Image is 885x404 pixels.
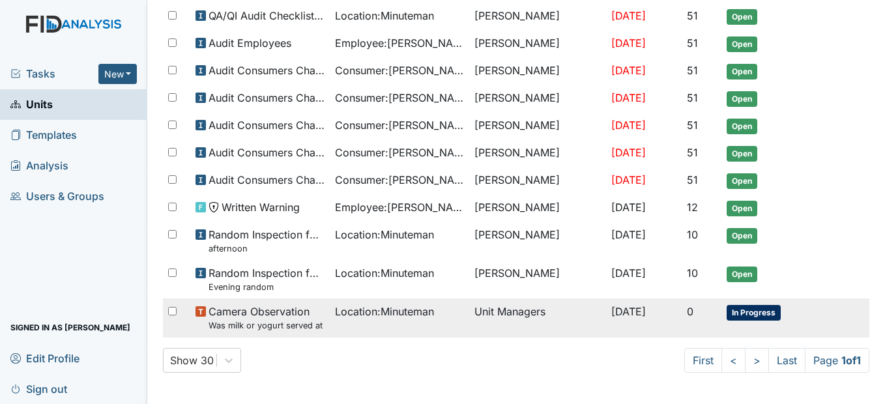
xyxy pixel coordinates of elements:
[611,64,646,77] span: [DATE]
[687,9,698,22] span: 51
[687,305,693,318] span: 0
[469,85,606,112] td: [PERSON_NAME]
[335,304,434,319] span: Location : Minuteman
[335,172,464,188] span: Consumer : [PERSON_NAME]
[98,64,138,84] button: New
[687,64,698,77] span: 51
[684,348,722,373] a: First
[10,66,98,81] a: Tasks
[469,3,606,30] td: [PERSON_NAME]
[687,173,698,186] span: 51
[687,267,698,280] span: 10
[727,267,757,282] span: Open
[469,222,606,260] td: [PERSON_NAME]
[209,265,325,293] span: Random Inspection for Evening Evening random
[10,94,53,115] span: Units
[469,30,606,57] td: [PERSON_NAME]
[684,348,869,373] nav: task-pagination
[611,201,646,214] span: [DATE]
[209,172,325,188] span: Audit Consumers Charts
[10,348,80,368] span: Edit Profile
[335,117,464,133] span: Consumer : [PERSON_NAME]
[745,348,769,373] a: >
[469,298,606,337] td: Unit Managers
[727,64,757,79] span: Open
[209,35,291,51] span: Audit Employees
[335,145,464,160] span: Consumer : [PERSON_NAME]
[687,91,698,104] span: 51
[10,156,68,176] span: Analysis
[727,173,757,189] span: Open
[170,353,214,368] div: Show 30
[209,145,325,160] span: Audit Consumers Charts
[727,36,757,52] span: Open
[841,354,861,367] strong: 1 of 1
[209,8,325,23] span: QA/QI Audit Checklist (ICF)
[222,199,300,215] span: Written Warning
[721,348,746,373] a: <
[768,348,805,373] a: Last
[611,228,646,241] span: [DATE]
[469,112,606,139] td: [PERSON_NAME]
[10,125,77,145] span: Templates
[209,90,325,106] span: Audit Consumers Charts
[209,227,325,255] span: Random Inspection for Afternoon afternoon
[209,281,325,293] small: Evening random
[727,9,757,25] span: Open
[335,8,434,23] span: Location : Minuteman
[611,9,646,22] span: [DATE]
[687,201,698,214] span: 12
[10,186,104,207] span: Users & Groups
[611,146,646,159] span: [DATE]
[10,379,67,399] span: Sign out
[687,36,698,50] span: 51
[10,317,130,338] span: Signed in as [PERSON_NAME]
[335,199,464,215] span: Employee : [PERSON_NAME]
[687,119,698,132] span: 51
[335,227,434,242] span: Location : Minuteman
[727,305,781,321] span: In Progress
[727,201,757,216] span: Open
[209,319,325,332] small: Was milk or yogurt served at the meal?
[727,146,757,162] span: Open
[727,91,757,107] span: Open
[611,91,646,104] span: [DATE]
[469,167,606,194] td: [PERSON_NAME]
[335,265,434,281] span: Location : Minuteman
[805,348,869,373] span: Page
[335,35,464,51] span: Employee : [PERSON_NAME][GEOGRAPHIC_DATA]
[469,194,606,222] td: [PERSON_NAME]
[687,228,698,241] span: 10
[611,267,646,280] span: [DATE]
[209,63,325,78] span: Audit Consumers Charts
[209,117,325,133] span: Audit Consumers Charts
[335,63,464,78] span: Consumer : [PERSON_NAME]
[611,173,646,186] span: [DATE]
[611,305,646,318] span: [DATE]
[687,146,698,159] span: 51
[727,228,757,244] span: Open
[469,139,606,167] td: [PERSON_NAME]
[209,304,325,332] span: Camera Observation Was milk or yogurt served at the meal?
[469,57,606,85] td: [PERSON_NAME]
[611,36,646,50] span: [DATE]
[209,242,325,255] small: afternoon
[469,260,606,298] td: [PERSON_NAME]
[335,90,464,106] span: Consumer : [PERSON_NAME][GEOGRAPHIC_DATA]
[727,119,757,134] span: Open
[611,119,646,132] span: [DATE]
